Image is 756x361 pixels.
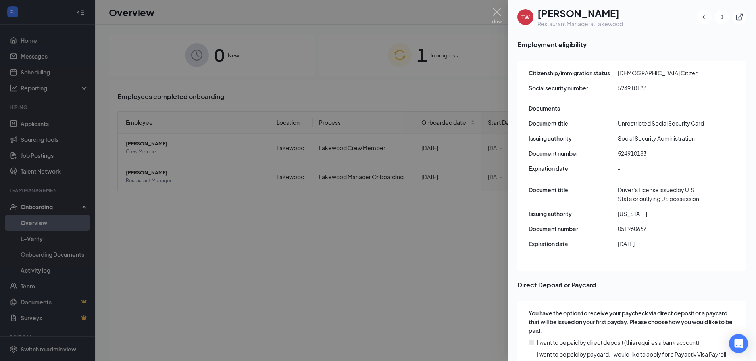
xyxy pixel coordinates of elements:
[537,20,623,28] div: Restaurant Manager at Lakewood
[715,10,729,24] button: ArrowRight
[618,185,707,203] span: Driver’s License issued by U.S State or outlying US possession
[618,134,707,143] span: Social Security Administration
[537,6,623,20] h1: [PERSON_NAME]
[529,84,618,92] span: Social security number
[618,69,707,77] span: [DEMOGRAPHIC_DATA] Citizen
[529,104,560,113] span: Documents
[529,209,618,218] span: Issuing authority
[521,13,530,21] div: TW
[529,134,618,143] span: Issuing authority
[529,69,618,77] span: Citizenship/immigration status
[529,224,618,233] span: Document number
[529,309,737,335] span: You have the option to receive your paycheck via direct deposit or a paycard that will be issued ...
[517,40,746,50] span: Employment eligibility
[700,13,708,21] svg: ArrowLeftNew
[618,224,707,233] span: 051960667
[618,239,707,248] span: [DATE]
[729,334,748,353] div: Open Intercom Messenger
[618,164,707,173] span: -
[618,209,707,218] span: [US_STATE]
[718,13,726,21] svg: ArrowRight
[517,280,746,290] span: Direct Deposit or Paycard
[529,149,618,158] span: Document number
[697,10,712,24] button: ArrowLeftNew
[618,149,707,158] span: 524910183
[735,13,743,21] svg: ExternalLink
[529,119,618,128] span: Document title
[732,10,746,24] button: ExternalLink
[529,164,618,173] span: Expiration date
[618,84,707,92] span: 524910183
[529,185,618,194] span: Document title
[529,239,618,248] span: Expiration date
[537,338,701,347] span: I want to be paid by direct deposit (this requires a bank account).
[618,119,707,128] span: Unrestricted Social Security Card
